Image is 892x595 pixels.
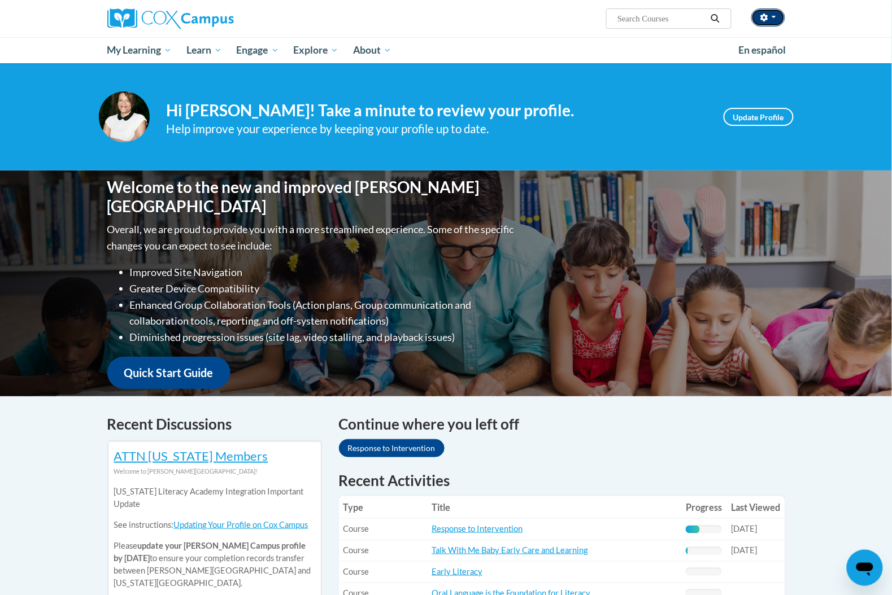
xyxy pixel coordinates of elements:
li: Diminished progression issues (site lag, video stalling, and playback issues) [130,329,517,345]
a: Update Profile [724,108,794,126]
button: Account Settings [751,8,785,27]
a: My Learning [100,37,180,63]
a: Explore [286,37,346,63]
button: Search [707,12,724,25]
span: About [353,43,391,57]
span: My Learning [107,43,172,57]
span: Explore [293,43,338,57]
span: Course [343,567,369,576]
span: [DATE] [731,524,757,533]
span: Course [343,545,369,555]
p: Overall, we are proud to provide you with a more streamlined experience. Some of the specific cha... [107,221,517,254]
a: Engage [229,37,286,63]
h4: Hi [PERSON_NAME]! Take a minute to review your profile. [167,101,707,120]
li: Greater Device Compatibility [130,281,517,297]
a: Response to Intervention [339,439,445,457]
a: Learn [179,37,229,63]
a: About [346,37,399,63]
p: See instructions: [114,519,315,531]
th: Type [339,496,428,519]
h1: Recent Activities [339,470,785,491]
th: Progress [681,496,726,519]
img: Profile Image [99,91,150,142]
h4: Continue where you left off [339,413,785,435]
a: Response to Intervention [432,524,523,533]
th: Last Viewed [726,496,785,519]
h4: Recent Discussions [107,413,322,435]
input: Search Courses [616,12,707,25]
img: Cox Campus [107,8,234,29]
th: Title [427,496,681,519]
iframe: Button to launch messaging window [847,550,883,586]
b: update your [PERSON_NAME] Campus profile by [DATE] [114,541,306,563]
a: Talk With Me Baby Early Care and Learning [432,545,588,555]
a: Quick Start Guide [107,357,230,389]
div: Main menu [90,37,802,63]
span: Learn [186,43,222,57]
span: Engage [237,43,279,57]
h1: Welcome to the new and improved [PERSON_NAME][GEOGRAPHIC_DATA] [107,178,517,216]
a: Cox Campus [107,8,322,29]
a: Updating Your Profile on Cox Campus [174,520,308,530]
p: [US_STATE] Literacy Academy Integration Important Update [114,485,315,510]
div: Help improve your experience by keeping your profile up to date. [167,120,707,138]
span: En español [739,44,786,56]
li: Enhanced Group Collaboration Tools (Action plans, Group communication and collaboration tools, re... [130,297,517,330]
div: Progress, % [686,547,688,555]
div: Welcome to [PERSON_NAME][GEOGRAPHIC_DATA]! [114,465,315,478]
li: Improved Site Navigation [130,264,517,281]
a: ATTN [US_STATE] Members [114,448,268,463]
span: [DATE] [731,545,757,555]
a: Early Literacy [432,567,482,576]
div: Progress, % [686,526,699,533]
span: Course [343,524,369,533]
a: En español [732,38,794,62]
